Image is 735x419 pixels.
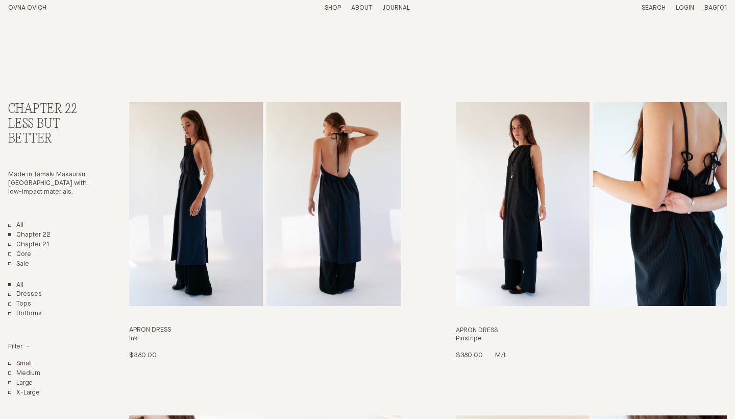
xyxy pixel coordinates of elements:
img: Apron Dress [129,102,263,306]
a: Tops [8,300,31,309]
a: Dresses [8,290,42,299]
span: $380.00 [456,352,483,359]
a: Shop [325,5,341,11]
h3: Apron Dress [456,327,727,335]
h4: Pinstripe [456,335,727,343]
button: Small [8,360,32,368]
button: Large [8,379,33,388]
span: $380.00 [129,352,156,359]
a: Core [8,250,31,259]
a: Search [642,5,666,11]
a: Sale [8,260,29,269]
h4: Ink [129,335,400,343]
button: Medium [8,369,40,378]
summary: Filter [8,343,30,352]
a: Chapter 22 [8,231,51,240]
a: Chapter 21 [8,241,50,249]
a: Apron Dress [129,102,400,360]
a: Journal [382,5,410,11]
button: X-Large [8,389,40,398]
span: M/L [495,352,507,359]
a: Apron Dress [456,102,727,360]
a: All [8,221,23,230]
h3: Less But Better [8,117,91,147]
img: Apron Dress [456,102,590,306]
h2: Chapter 22 [8,102,91,117]
p: Made in Tāmaki Makaurau [GEOGRAPHIC_DATA] with low-impact materials. [8,171,91,197]
span: Bag [704,5,717,11]
summary: About [351,4,372,13]
a: Show All [8,281,23,290]
a: Home [8,5,46,11]
h3: Apron Dress [129,326,400,335]
a: Bottoms [8,310,42,318]
span: [0] [717,5,727,11]
a: Login [676,5,694,11]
